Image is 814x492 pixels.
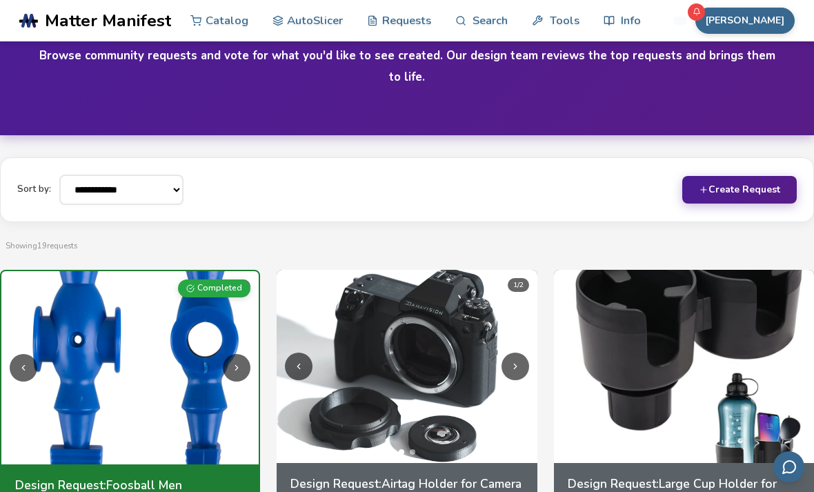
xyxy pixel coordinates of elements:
[1,271,259,464] img: Foosball Men Replacement
[122,451,128,456] button: Go to image 1
[39,48,775,85] h4: Browse community requests and vote for what you'd like to see created. Our design team reviews th...
[682,176,797,204] button: Create Request
[554,270,814,463] img: Large Cup Holder for Cars
[502,353,529,380] button: Next image
[399,449,404,455] button: Go to image 1
[45,11,171,30] span: Matter Manifest
[285,353,312,380] button: Previous image
[277,270,537,463] img: Airtag Holder for Camera Caps
[6,239,808,253] p: Showing 19 requests
[17,184,51,195] label: Sort by:
[10,354,37,382] button: Previous image
[508,278,529,292] div: 1 / 2
[695,8,795,34] button: [PERSON_NAME]
[197,284,242,293] span: Completed
[133,451,139,456] button: Go to image 2
[410,449,415,455] button: Go to image 2
[223,354,250,382] button: Next image
[773,451,804,482] button: Send feedback via email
